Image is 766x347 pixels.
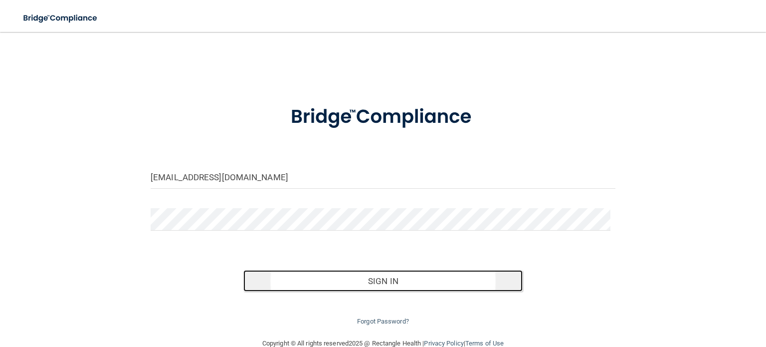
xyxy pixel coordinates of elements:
img: bridge_compliance_login_screen.278c3ca4.svg [271,92,496,142]
a: Terms of Use [465,340,504,347]
a: Forgot Password? [357,318,409,325]
button: Sign In [243,270,522,292]
input: Email [151,166,615,189]
iframe: Drift Widget Chat Controller [594,277,754,316]
img: bridge_compliance_login_screen.278c3ca4.svg [15,8,107,28]
a: Privacy Policy [424,340,463,347]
